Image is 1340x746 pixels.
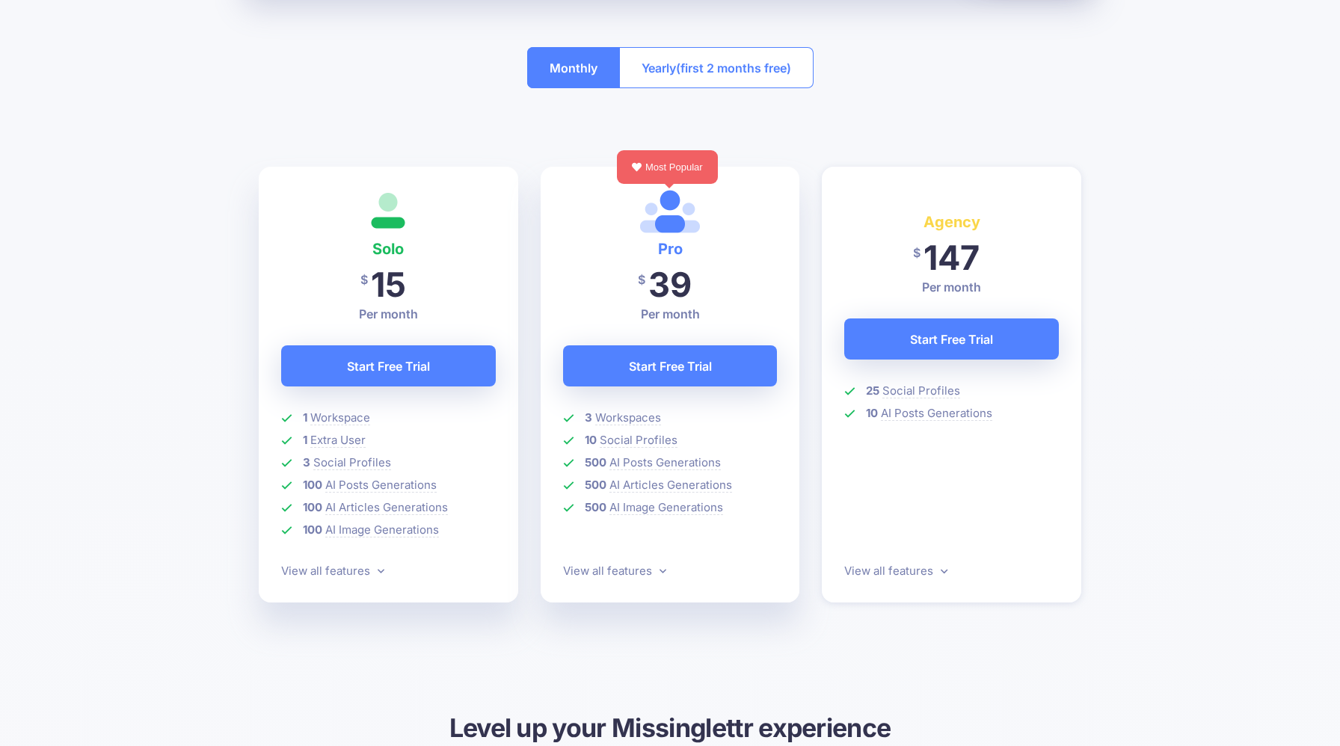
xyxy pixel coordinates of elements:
a: View all features [563,564,666,578]
b: 500 [585,478,606,492]
span: AI Image Generations [325,522,439,537]
b: 100 [303,522,322,537]
span: Workspaces [595,410,661,425]
span: Extra User [310,433,366,448]
span: AI Image Generations [609,500,723,515]
b: 10 [585,433,597,447]
div: Most Popular [617,150,718,184]
h4: Agency [844,210,1059,234]
a: View all features [281,564,384,578]
span: AI Articles Generations [609,478,732,493]
button: Monthly [527,47,620,88]
button: Yearly(first 2 months free) [619,47,814,88]
a: View all features [844,564,947,578]
span: AI Articles Generations [325,500,448,515]
span: AI Posts Generations [609,455,721,470]
p: Per month [844,278,1059,296]
h4: Pro [563,237,778,261]
a: Start Free Trial [563,345,778,386]
span: Social Profiles [600,433,677,448]
b: 10 [866,406,878,420]
span: (first 2 months free) [676,56,791,80]
span: Workspace [310,410,370,425]
b: 1 [303,410,307,425]
a: Start Free Trial [844,318,1059,360]
b: 1 [303,433,307,447]
p: Per month [281,305,496,323]
h4: Solo [281,237,496,261]
span: Social Profiles [882,383,960,398]
span: $ [360,263,368,297]
span: $ [913,236,921,270]
b: 500 [585,500,606,514]
span: Social Profiles [313,455,391,470]
h3: Level up your Missinglettr experience [259,711,1081,745]
b: 100 [303,500,322,514]
span: AI Posts Generations [325,478,437,493]
b: 500 [585,455,606,469]
span: 147 [923,237,980,278]
b: 3 [303,455,310,469]
span: 15 [371,264,406,305]
b: 25 [866,383,879,398]
a: Start Free Trial [281,345,496,386]
b: 3 [585,410,592,425]
p: Per month [563,305,778,323]
b: 100 [303,478,322,492]
span: AI Posts Generations [881,406,992,421]
span: $ [638,263,645,297]
span: 39 [648,264,692,305]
